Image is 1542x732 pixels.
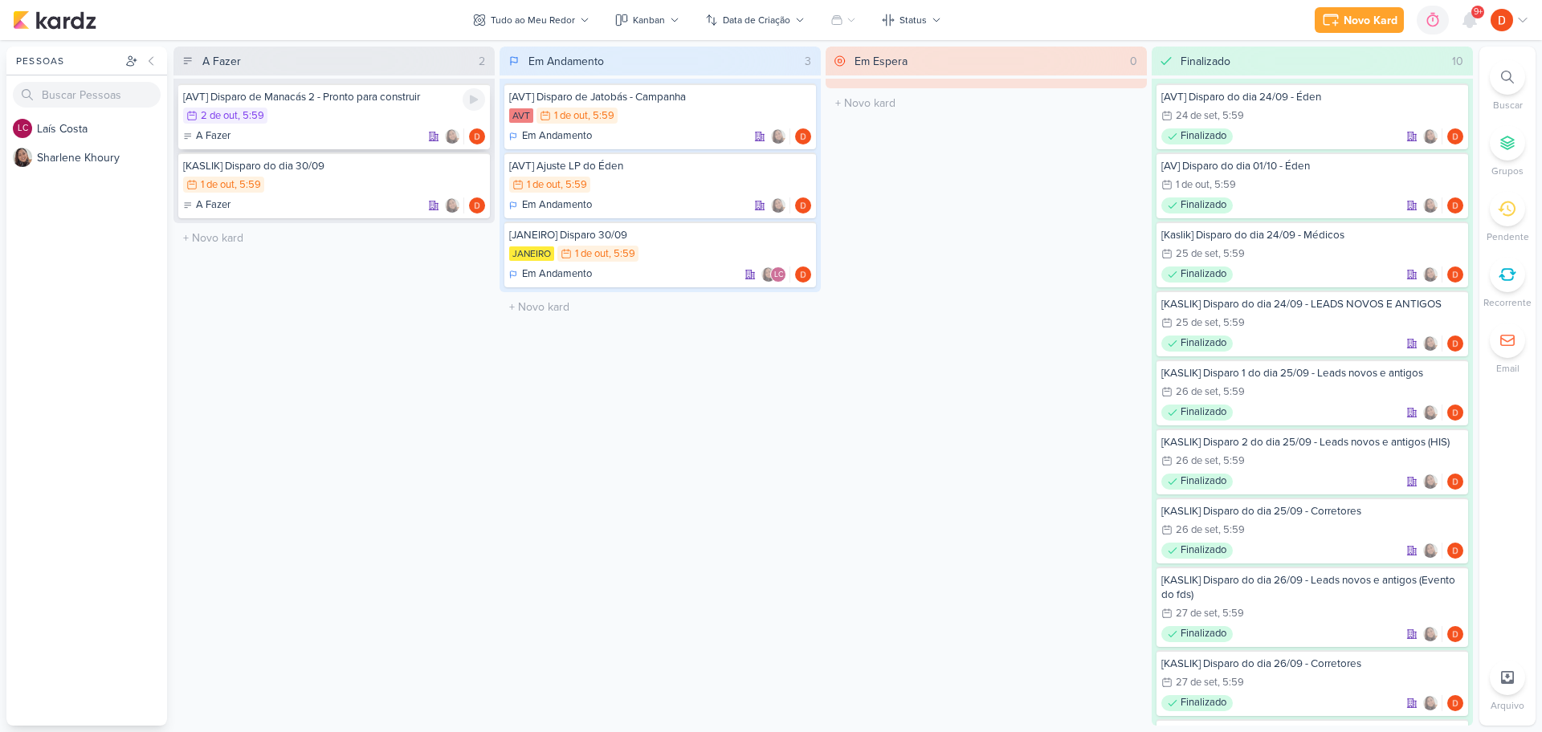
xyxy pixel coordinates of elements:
[1161,626,1233,642] div: Finalizado
[761,266,777,283] img: Sharlene Khoury
[1447,128,1463,144] img: Diego Lima | TAGAWA
[1161,405,1233,421] div: Finalizado
[1422,695,1442,711] div: Colaboradores: Sharlene Khoury
[1176,249,1218,259] div: 25 de set
[528,53,604,70] div: Em Andamento
[1447,474,1463,490] div: Responsável: Diego Lima | TAGAWA
[1161,335,1233,352] div: Finalizado
[1181,474,1226,490] p: Finalizado
[770,128,790,144] div: Colaboradores: Sharlene Khoury
[1422,695,1438,711] img: Sharlene Khoury
[472,53,492,70] div: 2
[1161,266,1233,283] div: Finalizado
[463,88,485,111] div: Ligar relógio
[1447,266,1463,283] div: Responsável: Diego Lima | TAGAWA
[1447,335,1463,352] img: Diego Lima | TAGAWA
[469,128,485,144] div: Responsável: Diego Lima | TAGAWA
[795,128,811,144] img: Diego Lima | TAGAWA
[1422,474,1442,490] div: Colaboradores: Sharlene Khoury
[37,149,167,166] div: S h a r l e n e K h o u r y
[1176,677,1218,688] div: 27 de set
[527,180,561,190] div: 1 de out
[795,266,811,283] div: Responsável: Diego Lima | TAGAWA
[1176,608,1218,619] div: 27 de set
[503,295,818,319] input: + Novo kard
[183,128,230,144] div: A Fazer
[1447,197,1463,213] img: Diego Lima | TAGAWA
[1422,266,1438,283] img: Sharlene Khoury
[509,159,811,173] div: [AVT] Ajuste LP do Éden
[1491,9,1513,31] img: Diego Lima | TAGAWA
[1491,164,1524,178] p: Grupos
[1161,366,1463,380] div: [KASLIK] Disparo 1 do dia 25/09 - Leads novos e antigos
[509,197,592,213] div: Em Andamento
[554,111,588,121] div: 1 de out
[18,124,28,133] p: LC
[770,197,790,213] div: Colaboradores: Sharlene Khoury
[1161,573,1463,602] div: [KASLIK] Disparo do dia 26/09 - Leads novos e antigos (Evento do fds)
[1447,626,1463,642] img: Diego Lima | TAGAWA
[1161,435,1463,449] div: [KASLIK] Disparo 2 do dia 25/09 - Leads novos e antigos (HIS)
[1315,7,1404,33] button: Novo Kard
[444,197,464,213] div: Colaboradores: Sharlene Khoury
[1218,249,1245,259] div: , 5:59
[1181,626,1226,642] p: Finalizado
[1344,12,1397,29] div: Novo Kard
[1447,626,1463,642] div: Responsável: Diego Lima | TAGAWA
[1181,266,1226,283] p: Finalizado
[1487,230,1529,244] p: Pendente
[795,266,811,283] img: Diego Lima | TAGAWA
[509,228,811,242] div: [JANEIRO] Disparo 30/09
[1176,318,1218,328] div: 25 de set
[1422,405,1442,421] div: Colaboradores: Sharlene Khoury
[1181,53,1230,70] div: Finalizado
[1447,335,1463,352] div: Responsável: Diego Lima | TAGAWA
[575,249,609,259] div: 1 de out
[1422,128,1442,144] div: Colaboradores: Sharlene Khoury
[1483,295,1532,310] p: Recorrente
[1422,197,1442,213] div: Colaboradores: Sharlene Khoury
[1479,59,1536,112] li: Ctrl + F
[1447,543,1463,559] img: Diego Lima | TAGAWA
[1218,387,1245,397] div: , 5:59
[770,128,786,144] img: Sharlene Khoury
[196,128,230,144] p: A Fazer
[1422,626,1438,642] img: Sharlene Khoury
[238,111,264,121] div: , 5:59
[235,180,261,190] div: , 5:59
[37,120,167,137] div: L a í s C o s t a
[1161,543,1233,559] div: Finalizado
[1181,128,1226,144] p: Finalizado
[1422,543,1442,559] div: Colaboradores: Sharlene Khoury
[444,128,464,144] div: Colaboradores: Sharlene Khoury
[795,197,811,213] img: Diego Lima | TAGAWA
[1210,180,1236,190] div: , 5:59
[469,128,485,144] img: Diego Lima | TAGAWA
[183,90,485,104] div: [AVT] Disparo de Manacás 2 - Pronto para construir
[1422,266,1442,283] div: Colaboradores: Sharlene Khoury
[761,266,790,283] div: Colaboradores: Sharlene Khoury, Laís Costa
[798,53,818,70] div: 3
[13,119,32,138] div: Laís Costa
[1493,98,1523,112] p: Buscar
[795,197,811,213] div: Responsável: Diego Lima | TAGAWA
[1161,228,1463,242] div: [Kaslik] Disparo do dia 24/09 - Médicos
[1161,90,1463,104] div: [AVT] Disparo do dia 24/09 - Éden
[1447,695,1463,711] div: Responsável: Diego Lima | TAGAWA
[444,197,460,213] img: Sharlene Khoury
[509,108,533,123] div: AVT
[13,54,122,68] div: Pessoas
[13,10,96,30] img: kardz.app
[1447,128,1463,144] div: Responsável: Diego Lima | TAGAWA
[509,266,592,283] div: Em Andamento
[1422,128,1438,144] img: Sharlene Khoury
[1218,111,1244,121] div: , 5:59
[1447,405,1463,421] img: Diego Lima | TAGAWA
[1176,387,1218,397] div: 26 de set
[1124,53,1144,70] div: 0
[1422,197,1438,213] img: Sharlene Khoury
[770,266,786,283] div: Laís Costa
[1161,197,1233,213] div: Finalizado
[1161,128,1233,144] div: Finalizado
[1176,180,1210,190] div: 1 de out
